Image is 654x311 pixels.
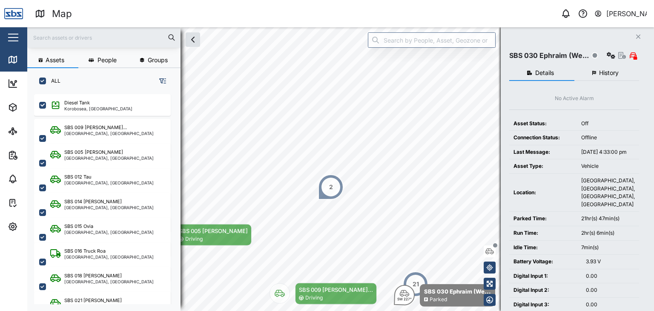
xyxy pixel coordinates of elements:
div: grid [34,91,180,304]
div: SBS 009 [PERSON_NAME]... [64,124,127,131]
div: [GEOGRAPHIC_DATA], [GEOGRAPHIC_DATA] [64,230,154,234]
div: 2hr(s) 6min(s) [581,229,635,237]
div: No Active Alarm [555,95,594,103]
div: Offline [581,134,635,142]
div: SBS 016 Truck Roa [64,248,106,255]
div: Parked [430,296,447,304]
div: [GEOGRAPHIC_DATA], [GEOGRAPHIC_DATA] [64,156,154,160]
div: [GEOGRAPHIC_DATA], [GEOGRAPHIC_DATA] [64,255,154,259]
div: SW 227° [397,297,412,301]
div: [GEOGRAPHIC_DATA], [GEOGRAPHIC_DATA] [64,279,154,284]
div: 0.00 [586,301,635,309]
canvas: Map [27,27,654,311]
img: Main Logo [4,4,23,23]
div: 0.00 [586,272,635,280]
div: Tasks [22,198,46,207]
div: Driving [185,235,203,243]
div: Run Time: [513,229,573,237]
div: Digital Input 3: [513,301,577,309]
div: Diesel Tank [64,99,90,107]
div: SBS 018 [PERSON_NAME] [64,272,122,279]
div: Asset Status: [513,120,573,128]
div: SBS 012 Tau [64,173,92,181]
div: Settings [22,222,52,231]
div: SBS 015 Ovia [64,223,93,230]
div: SBS 005 [PERSON_NAME] [64,149,123,156]
span: Groups [148,57,168,63]
div: SBS 009 [PERSON_NAME]... [299,285,373,294]
div: Digital Input 1: [513,272,577,280]
div: 21hr(s) 47min(s) [581,215,635,223]
div: Alarms [22,174,49,184]
div: 2 [329,182,333,192]
div: Korobosea, [GEOGRAPHIC_DATA] [64,107,132,111]
div: [GEOGRAPHIC_DATA], [GEOGRAPHIC_DATA] [64,131,154,135]
div: Map marker [394,284,495,307]
div: Map marker [403,271,428,297]
div: Sites [22,127,43,136]
input: Search assets or drivers [32,31,175,44]
div: [DATE] 4:33:00 pm [581,148,635,156]
div: [GEOGRAPHIC_DATA], [GEOGRAPHIC_DATA], [GEOGRAPHIC_DATA], [GEOGRAPHIC_DATA] [581,177,635,208]
div: Vehicle [581,162,635,170]
div: Idle Time: [513,244,573,252]
div: SBS 005 [PERSON_NAME] [179,227,248,235]
div: Off [581,120,635,128]
div: Last Message: [513,148,573,156]
span: Assets [46,57,64,63]
div: 21 [413,279,419,289]
div: [PERSON_NAME] [606,9,647,19]
span: Details [535,70,554,76]
span: History [599,70,619,76]
div: SBS 021 [PERSON_NAME] [64,297,122,304]
div: Map [52,6,72,21]
div: 0.00 [586,286,635,294]
button: [PERSON_NAME] [594,8,647,20]
div: Map [22,55,41,64]
div: Battery Voltage: [513,258,577,266]
div: 3.93 V [586,258,635,266]
div: SBS 030 Ephraim (We... [424,287,491,296]
div: 7min(s) [581,244,635,252]
div: [GEOGRAPHIC_DATA], [GEOGRAPHIC_DATA] [64,205,154,210]
div: Connection Status: [513,134,573,142]
div: Driving [305,294,323,302]
div: Asset Type: [513,162,573,170]
div: Reports [22,150,51,160]
label: ALL [46,78,60,84]
input: Search by People, Asset, Geozone or Place [368,32,496,48]
div: Map marker [270,283,377,305]
div: Map marker [149,224,252,246]
div: SBS 030 Ephraim (We... [509,50,589,61]
div: Map marker [318,174,344,200]
div: Digital Input 2: [513,286,577,294]
span: People [98,57,117,63]
div: Parked Time: [513,215,573,223]
div: [GEOGRAPHIC_DATA], [GEOGRAPHIC_DATA] [64,181,154,185]
div: SBS 014 [PERSON_NAME] [64,198,122,205]
div: Assets [22,103,49,112]
div: Dashboard [22,79,60,88]
div: Location: [513,189,573,197]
